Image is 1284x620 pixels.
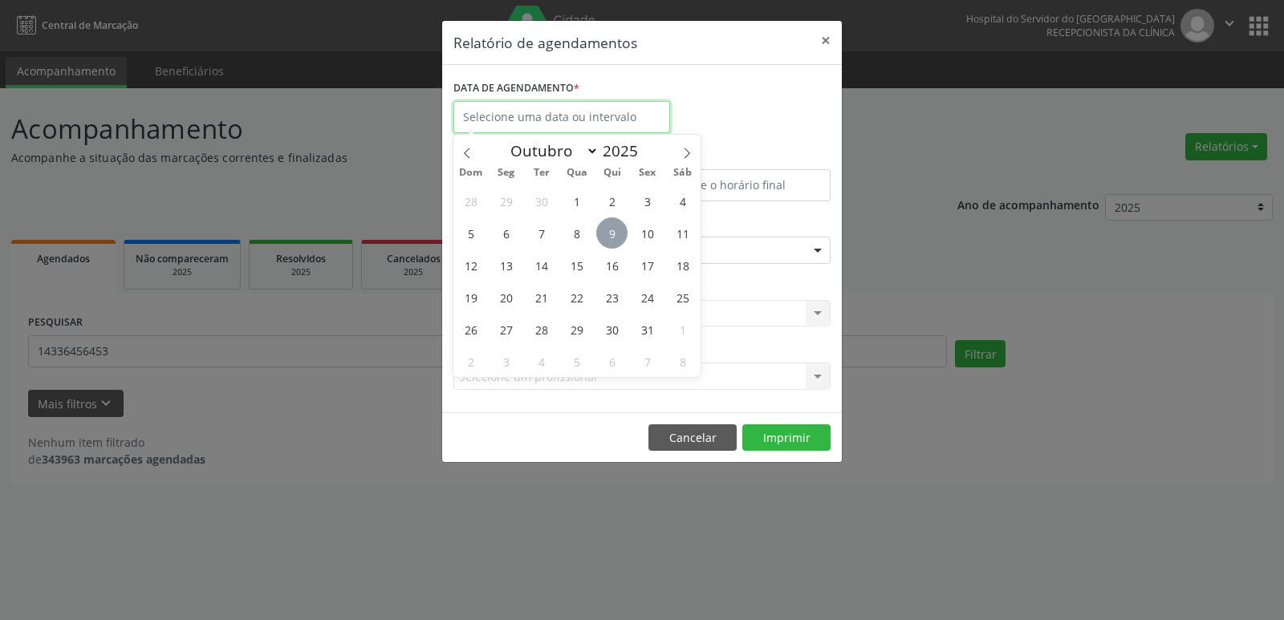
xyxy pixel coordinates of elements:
[632,314,663,345] span: Outubro 31, 2025
[524,168,559,178] span: Ter
[648,424,737,452] button: Cancelar
[490,282,522,313] span: Outubro 20, 2025
[667,185,698,217] span: Outubro 4, 2025
[667,314,698,345] span: Novembro 1, 2025
[559,168,595,178] span: Qua
[667,249,698,281] span: Outubro 18, 2025
[490,346,522,377] span: Novembro 3, 2025
[595,168,630,178] span: Qui
[596,249,628,281] span: Outubro 16, 2025
[665,168,701,178] span: Sáb
[526,346,557,377] span: Novembro 4, 2025
[455,346,486,377] span: Novembro 2, 2025
[561,185,592,217] span: Outubro 1, 2025
[632,346,663,377] span: Novembro 7, 2025
[561,217,592,249] span: Outubro 8, 2025
[453,32,637,53] h5: Relatório de agendamentos
[632,282,663,313] span: Outubro 24, 2025
[596,346,628,377] span: Novembro 6, 2025
[490,185,522,217] span: Setembro 29, 2025
[596,314,628,345] span: Outubro 30, 2025
[667,282,698,313] span: Outubro 25, 2025
[646,144,831,169] label: ATÉ
[632,249,663,281] span: Outubro 17, 2025
[453,168,489,178] span: Dom
[632,217,663,249] span: Outubro 10, 2025
[502,140,599,162] select: Month
[599,140,652,161] input: Year
[455,282,486,313] span: Outubro 19, 2025
[526,249,557,281] span: Outubro 14, 2025
[526,185,557,217] span: Setembro 30, 2025
[455,185,486,217] span: Setembro 28, 2025
[490,314,522,345] span: Outubro 27, 2025
[455,217,486,249] span: Outubro 5, 2025
[561,314,592,345] span: Outubro 29, 2025
[667,346,698,377] span: Novembro 8, 2025
[526,314,557,345] span: Outubro 28, 2025
[632,185,663,217] span: Outubro 3, 2025
[526,282,557,313] span: Outubro 21, 2025
[630,168,665,178] span: Sex
[455,314,486,345] span: Outubro 26, 2025
[810,21,842,60] button: Close
[561,282,592,313] span: Outubro 22, 2025
[489,168,524,178] span: Seg
[667,217,698,249] span: Outubro 11, 2025
[742,424,831,452] button: Imprimir
[596,282,628,313] span: Outubro 23, 2025
[453,101,670,133] input: Selecione uma data ou intervalo
[561,249,592,281] span: Outubro 15, 2025
[453,76,579,101] label: DATA DE AGENDAMENTO
[490,249,522,281] span: Outubro 13, 2025
[596,217,628,249] span: Outubro 9, 2025
[490,217,522,249] span: Outubro 6, 2025
[455,249,486,281] span: Outubro 12, 2025
[596,185,628,217] span: Outubro 2, 2025
[526,217,557,249] span: Outubro 7, 2025
[561,346,592,377] span: Novembro 5, 2025
[646,169,831,201] input: Selecione o horário final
